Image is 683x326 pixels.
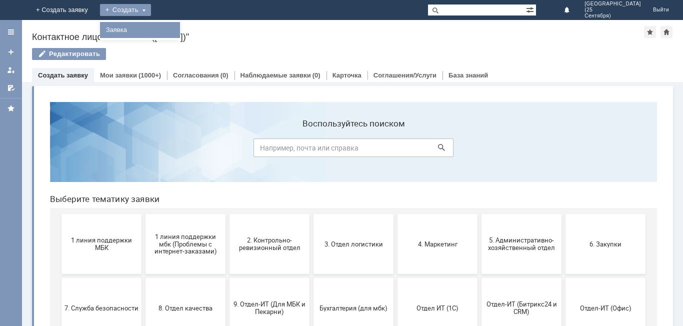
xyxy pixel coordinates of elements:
span: 1 линия поддержки мбк (Проблемы с интернет-заказами) [106,138,180,161]
a: Наблюдаемые заявки [240,71,311,79]
a: Согласования [173,71,219,79]
span: Расширенный поиск [526,4,536,14]
button: 8. Отдел качества [103,184,183,244]
span: Отдел-ИТ (Битрикс24 и CRM) [442,206,516,221]
a: Мои согласования [3,80,19,96]
span: Сентября) [584,13,641,19]
span: 5. Административно-хозяйственный отдел [442,142,516,157]
header: Выберите тематику заявки [8,100,615,110]
button: Это соглашение не активно! [187,248,267,308]
span: [GEOGRAPHIC_DATA] [584,1,641,7]
button: 4. Маркетинг [355,120,435,180]
div: Создать [100,4,151,16]
button: 1 линия поддержки МБК [19,120,99,180]
button: 9. Отдел-ИТ (Для МБК и Пекарни) [187,184,267,244]
input: Например, почта или справка [211,44,411,63]
span: [PERSON_NAME]. Услуги ИТ для МБК (оформляет L1) [274,266,348,289]
button: не актуален [355,248,435,308]
span: Бухгалтерия (для мбк) [274,210,348,217]
span: Отдел-ИТ (Офис) [526,210,600,217]
a: Создать заявку [3,44,19,60]
span: 3. Отдел логистики [274,146,348,153]
span: 9. Отдел-ИТ (Для МБК и Пекарни) [190,206,264,221]
button: Отдел-ИТ (Битрикс24 и CRM) [439,184,519,244]
label: Воспользуйтесь поиском [211,24,411,34]
a: База знаний [448,71,488,79]
div: Сделать домашней страницей [660,26,672,38]
div: (1000+) [138,71,161,79]
span: 7. Служба безопасности [22,210,96,217]
span: Финансовый отдел [22,274,96,281]
button: 1 линия поддержки мбк (Проблемы с интернет-заказами) [103,120,183,180]
a: Мои заявки [100,71,137,79]
button: [PERSON_NAME]. Услуги ИТ для МБК (оформляет L1) [271,248,351,308]
button: 2. Контрольно-ревизионный отдел [187,120,267,180]
a: Карточка [332,71,361,79]
span: Это соглашение не активно! [190,270,264,285]
a: Заявка [102,24,178,36]
button: 5. Административно-хозяйственный отдел [439,120,519,180]
button: Отдел ИТ (1С) [355,184,435,244]
button: 3. Отдел логистики [271,120,351,180]
button: Франчайзинг [103,248,183,308]
button: Финансовый отдел [19,248,99,308]
span: 6. Закупки [526,146,600,153]
span: Франчайзинг [106,274,180,281]
div: (0) [220,71,228,79]
span: 1 линия поддержки МБК [22,142,96,157]
span: 2. Контрольно-ревизионный отдел [190,142,264,157]
a: Мои заявки [3,62,19,78]
div: (0) [312,71,320,79]
button: Бухгалтерия (для мбк) [271,184,351,244]
button: Отдел-ИТ (Офис) [523,184,603,244]
span: 8. Отдел качества [106,210,180,217]
span: Отдел ИТ (1С) [358,210,432,217]
button: 7. Служба безопасности [19,184,99,244]
div: Добавить в избранное [644,26,656,38]
span: не актуален [358,274,432,281]
span: (25 [584,7,641,13]
div: Контактное лицо "Смоленск ([DATE])" [32,32,644,42]
a: Создать заявку [38,71,88,79]
a: Соглашения/Услуги [373,71,436,79]
span: 4. Маркетинг [358,146,432,153]
button: 6. Закупки [523,120,603,180]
